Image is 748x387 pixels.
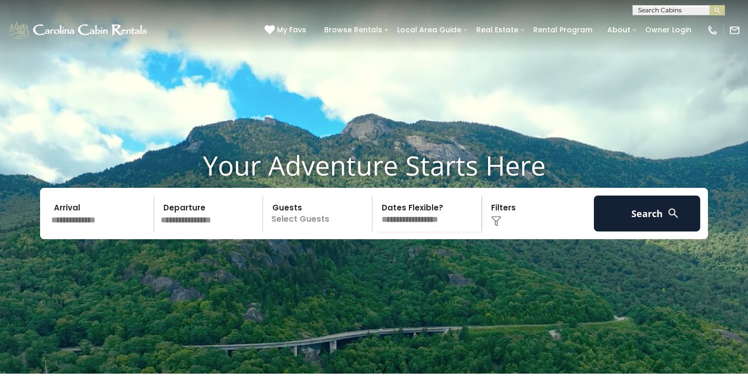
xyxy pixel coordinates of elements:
[640,22,697,38] a: Owner Login
[265,25,309,36] a: My Favs
[266,196,372,231] p: Select Guests
[729,25,740,36] img: mail-regular-white.png
[707,25,718,36] img: phone-regular-white.png
[8,149,740,181] h1: Your Adventure Starts Here
[392,22,466,38] a: Local Area Guide
[319,22,387,38] a: Browse Rentals
[602,22,635,38] a: About
[594,196,700,231] button: Search
[491,216,501,226] img: filter--v1.png
[471,22,523,38] a: Real Estate
[8,20,150,41] img: White-1-1-2.png
[528,22,597,38] a: Rental Program
[277,25,306,35] span: My Favs
[667,207,680,220] img: search-regular-white.png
